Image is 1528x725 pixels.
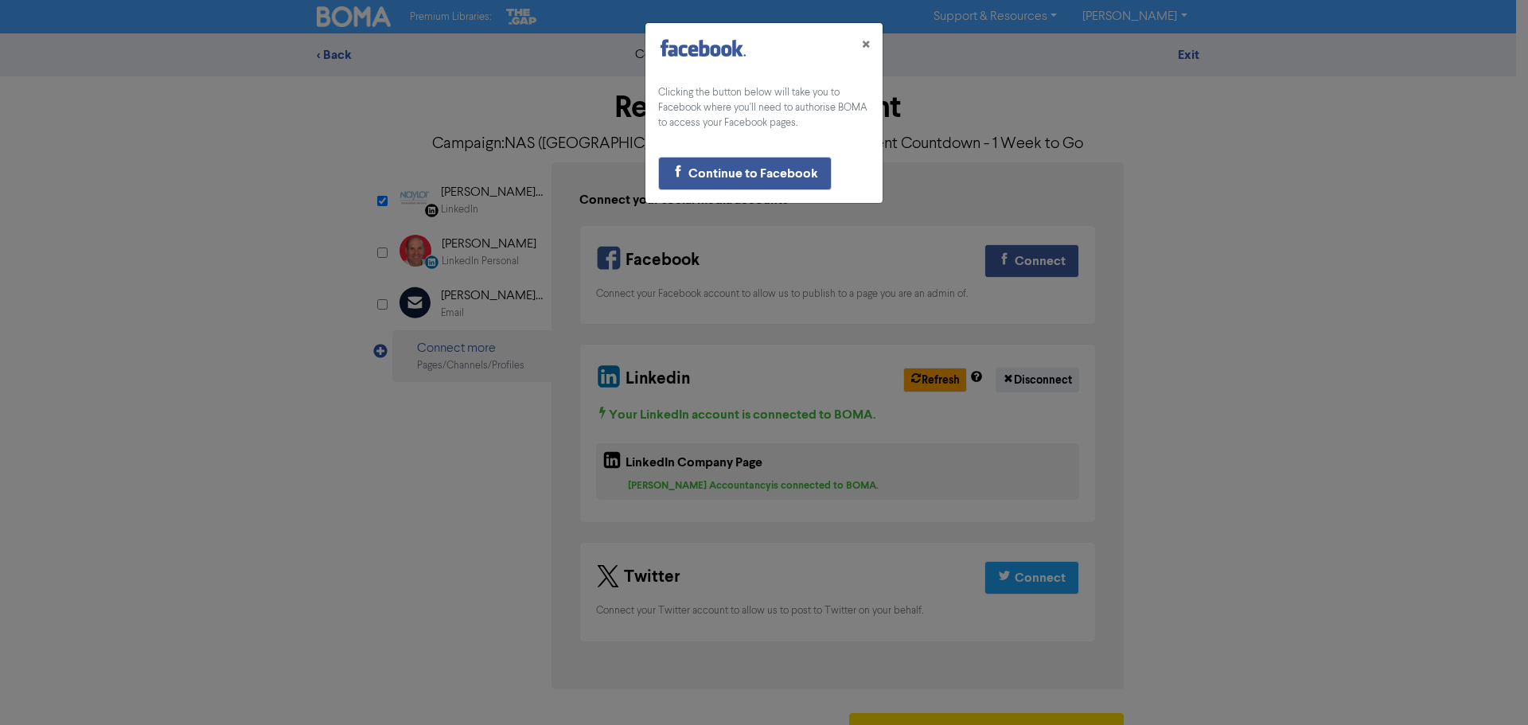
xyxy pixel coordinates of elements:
span: × [862,33,870,57]
div: Continue to Facebook [688,164,818,183]
div: Clicking the button below will take you to Facebook where you'll need to authorise BOMA to access... [658,85,870,131]
iframe: Chat Widget [1448,649,1528,725]
button: Close [849,23,883,68]
img: Facebook [658,38,747,58]
button: Continue to Facebook [658,157,832,190]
